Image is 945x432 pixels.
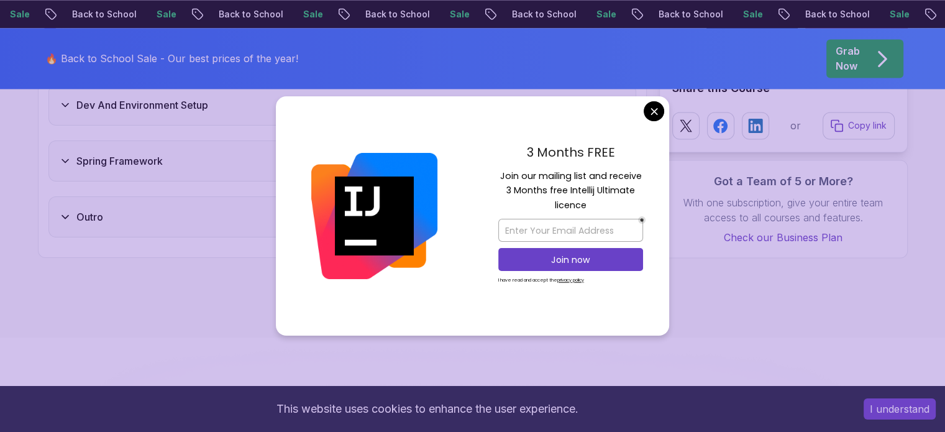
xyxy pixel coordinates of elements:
[795,8,879,21] p: Back to School
[648,8,733,21] p: Back to School
[9,395,845,423] div: This website uses cookies to enhance the user experience.
[823,112,895,139] button: Copy link
[146,8,186,21] p: Sale
[586,8,626,21] p: Sale
[355,8,439,21] p: Back to School
[208,8,293,21] p: Back to School
[672,173,895,190] h3: Got a Team of 5 or More?
[48,140,636,182] button: Spring Framework14 Lectures 48 minutes
[45,51,298,66] p: 🔥 Back to School Sale - Our best prices of the year!
[76,209,103,224] h3: Outro
[848,119,887,132] p: Copy link
[76,154,163,168] h3: Spring Framework
[733,8,772,21] p: Sale
[62,8,146,21] p: Back to School
[790,118,801,133] p: or
[76,98,208,113] h3: Dev And Environment Setup
[501,8,586,21] p: Back to School
[672,195,895,225] p: With one subscription, give your entire team access to all courses and features.
[48,85,636,126] button: Dev And Environment Setup6 Lectures 16 minutes
[293,8,332,21] p: Sale
[836,44,860,73] p: Grab Now
[879,8,919,21] p: Sale
[864,398,936,420] button: Accept cookies
[48,196,636,237] button: Outro3 Lectures 2 minutes
[439,8,479,21] p: Sale
[672,230,895,245] a: Check our Business Plan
